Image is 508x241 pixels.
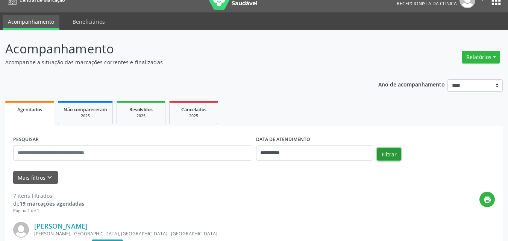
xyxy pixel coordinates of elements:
[13,171,58,184] button: Mais filtroskeyboard_arrow_down
[45,173,54,182] i: keyboard_arrow_down
[64,106,107,113] span: Não compareceram
[129,106,153,113] span: Resolvidos
[397,0,457,7] span: Recepcionista da clínica
[13,192,84,200] div: 7 itens filtrados
[67,15,110,28] a: Beneficiários
[3,15,59,30] a: Acompanhamento
[479,192,495,207] button: print
[377,148,401,161] button: Filtrar
[13,134,39,146] label: PESQUISAR
[175,113,212,119] div: 2025
[34,222,88,230] a: [PERSON_NAME]
[13,208,84,214] div: Página 1 de 1
[5,58,353,66] p: Acompanhe a situação das marcações correntes e finalizadas
[34,230,382,237] div: [PERSON_NAME], [GEOGRAPHIC_DATA], [GEOGRAPHIC_DATA] - [GEOGRAPHIC_DATA]
[378,79,445,89] p: Ano de acompanhamento
[13,200,84,208] div: de
[5,39,353,58] p: Acompanhamento
[17,106,42,113] span: Agendados
[20,200,84,207] strong: 19 marcações agendadas
[483,196,491,204] i: print
[13,222,29,238] img: img
[64,113,107,119] div: 2025
[122,113,160,119] div: 2025
[462,51,500,64] button: Relatórios
[256,134,310,146] label: DATA DE ATENDIMENTO
[181,106,206,113] span: Cancelados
